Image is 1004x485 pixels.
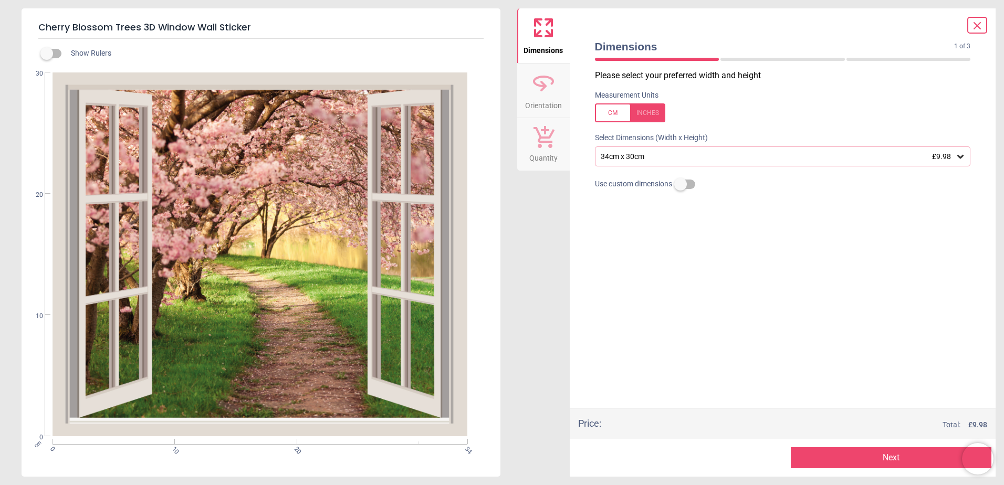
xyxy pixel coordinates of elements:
[33,439,43,449] span: cm
[463,445,469,452] span: 34
[292,445,299,452] span: 20
[595,90,658,101] label: Measurement Units
[23,69,43,78] span: 30
[47,47,500,60] div: Show Rulers
[525,96,562,111] span: Orientation
[23,433,43,442] span: 0
[932,152,951,161] span: £9.98
[529,148,558,164] span: Quantity
[617,420,988,430] div: Total:
[595,179,672,189] span: Use custom dimensions
[578,417,601,430] div: Price :
[170,445,176,452] span: 10
[595,39,955,54] span: Dimensions
[954,42,970,51] span: 1 of 3
[587,133,708,143] label: Select Dimensions (Width x Height)
[517,64,570,118] button: Orientation
[517,8,570,63] button: Dimensions
[23,191,43,199] span: 20
[517,118,570,171] button: Quantity
[595,70,979,81] p: Please select your preferred width and height
[23,312,43,321] span: 10
[48,445,55,452] span: 0
[38,17,484,39] h5: Cherry Blossom Trees 3D Window Wall Sticker
[962,443,993,475] iframe: Brevo live chat
[972,420,987,429] span: 9.98
[791,447,991,468] button: Next
[968,420,987,430] span: £
[524,40,563,56] span: Dimensions
[600,152,956,161] div: 34cm x 30cm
